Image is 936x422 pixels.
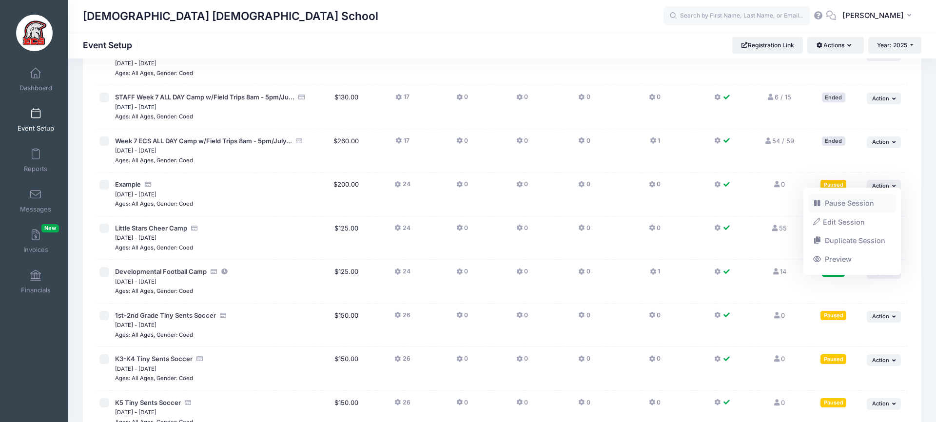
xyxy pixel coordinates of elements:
small: [DATE] - [DATE] [115,278,156,285]
i: Accepting Credit Card Payments [184,400,192,406]
i: Accepting Credit Card Payments [295,138,303,144]
a: 0 [773,311,785,319]
div: Paused [820,398,846,407]
small: Ages: All Ages, Gender: Coed [115,288,193,294]
span: Little Stars Cheer Camp [115,224,187,232]
i: Accepting Credit Card Payments [210,269,217,275]
i: Accepting Credit Card Payments [144,181,152,188]
button: 0 [649,180,661,194]
small: Ages: All Ages, Gender: Coed [115,375,193,382]
small: [DATE] - [DATE] [115,60,156,67]
a: 0 [773,180,785,188]
button: 0 [649,224,661,238]
button: [PERSON_NAME] [836,5,921,27]
button: 0 [456,93,468,107]
button: 0 [456,267,468,281]
button: 0 [516,398,528,412]
button: Action [867,311,901,323]
button: 0 [516,93,528,107]
button: Action [867,398,901,410]
small: [DATE] - [DATE] [115,234,156,241]
a: 0 [773,355,785,363]
button: Year: 2025 [868,37,921,54]
small: Ages: All Ages, Gender: Coed [115,244,193,251]
button: 0 [649,354,661,368]
td: $260.00 [323,129,370,173]
button: Action [867,180,901,192]
h1: [DEMOGRAPHIC_DATA] [DEMOGRAPHIC_DATA] School [83,5,378,27]
i: This session is currently scheduled to pause registration at 17:00 PM America/New York on 09/29/2... [221,269,229,275]
i: Accepting Credit Card Payments [297,94,305,100]
span: Financials [21,286,51,294]
button: 0 [456,136,468,151]
span: Example [115,180,141,188]
button: 0 [456,398,468,412]
a: 14 [772,268,786,275]
span: Action [872,95,889,102]
button: 0 [456,180,468,194]
button: 0 [649,398,661,412]
a: Dashboard [13,62,59,96]
td: $200.00 [323,173,370,216]
i: Accepting Credit Card Payments [219,312,227,319]
div: Paused [820,311,846,320]
button: 24 [394,180,410,194]
button: 0 [578,311,590,325]
button: 26 [394,354,410,368]
a: Registration Link [732,37,803,54]
input: Search by First Name, Last Name, or Email... [663,6,810,26]
div: Paused [820,354,846,364]
a: 6 / 15 [767,93,791,101]
i: Accepting Credit Card Payments [190,225,198,231]
td: $130.00 [323,85,370,129]
span: Action [872,400,889,407]
small: Ages: All Ages, Gender: Coed [115,113,193,120]
a: Financials [13,265,59,299]
small: [DATE] - [DATE] [115,147,156,154]
small: [DATE] - [DATE] [115,104,156,111]
span: Messages [20,205,51,213]
a: Reports [13,143,59,177]
button: 0 [516,354,528,368]
img: Evangelical Christian School [16,15,53,51]
td: $150.00 [323,347,370,391]
span: Event Setup [18,124,54,133]
small: [DATE] - [DATE] [115,409,156,416]
a: Preview [808,250,897,269]
button: 0 [456,311,468,325]
span: Week 7 ECS ALL DAY Camp w/Field Trips 8am - 5pm/July... [115,137,292,145]
button: Actions [807,37,863,54]
button: Action [867,136,901,148]
span: K5 Tiny Sents Soccer [115,399,181,406]
button: 24 [394,224,410,238]
button: 17 [395,93,409,107]
button: 0 [516,136,528,151]
a: 54 / 59 [764,137,794,145]
h1: Event Setup [83,40,140,50]
small: Ages: All Ages, Gender: Coed [115,70,193,77]
button: 0 [578,136,590,151]
span: Action [872,357,889,364]
a: 0 [773,399,785,406]
span: 1st-2nd Grade Tiny Sents Soccer [115,311,216,319]
div: Ended [822,136,845,146]
a: Edit Session [808,212,897,231]
span: Action [872,182,889,189]
button: 0 [456,354,468,368]
td: $150.00 [323,304,370,347]
span: Action [872,138,889,145]
span: STAFF Week 7 ALL DAY Camp w/Field Trips 8am - 5pm/Ju... [115,93,294,101]
button: 1 [650,136,660,151]
span: Reports [24,165,47,173]
button: 0 [649,311,661,325]
button: 26 [394,398,410,412]
button: 0 [516,311,528,325]
button: Action [867,93,901,104]
span: K3-K4 Tiny Sents Soccer [115,355,193,363]
small: [DATE] - [DATE] [115,322,156,328]
span: Invoices [23,246,48,254]
button: 0 [578,267,590,281]
button: 0 [516,224,528,238]
button: 0 [578,180,590,194]
span: Dashboard [19,84,52,92]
